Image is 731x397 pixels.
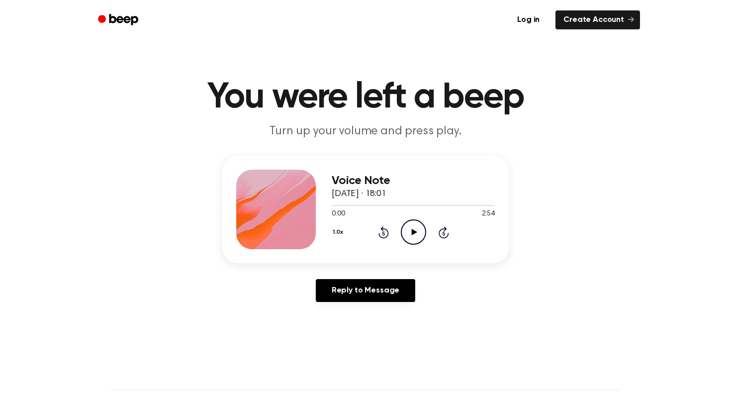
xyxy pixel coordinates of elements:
button: 1.0x [332,224,347,241]
a: Beep [91,10,147,30]
span: 0:00 [332,209,345,219]
a: Log in [507,8,549,31]
span: 2:54 [482,209,495,219]
a: Reply to Message [316,279,415,302]
a: Create Account [555,10,640,29]
h1: You were left a beep [111,80,620,115]
span: [DATE] · 18:01 [332,190,386,198]
h3: Voice Note [332,174,495,188]
p: Turn up your volume and press play. [175,123,556,140]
